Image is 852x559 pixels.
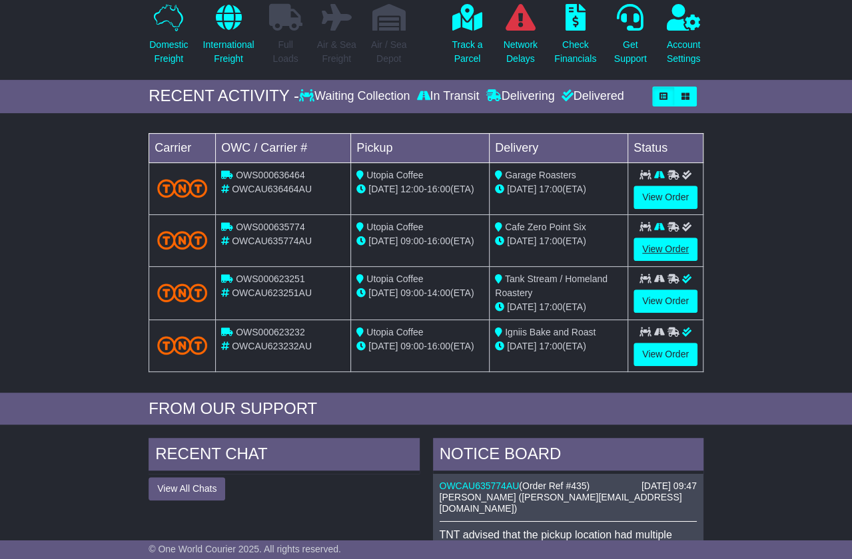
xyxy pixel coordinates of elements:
[504,38,538,66] p: Network Delays
[400,236,424,246] span: 09:00
[269,38,302,66] p: Full Loads
[232,287,312,298] span: OWCAU623251AU
[427,287,450,298] span: 14:00
[351,133,490,162] td: Pickup
[495,339,622,353] div: (ETA)
[157,179,207,197] img: TNT_Domestic.png
[507,301,536,312] span: [DATE]
[522,480,587,491] span: Order Ref #435
[371,38,407,66] p: Air / Sea Depot
[216,133,351,162] td: OWC / Carrier #
[236,222,305,232] span: OWS000635774
[149,438,419,474] div: RECENT CHAT
[400,287,424,298] span: 09:00
[539,236,562,246] span: 17:00
[203,38,254,66] p: International Freight
[451,3,483,73] a: Track aParcel
[667,38,701,66] p: Account Settings
[236,170,305,180] span: OWS000636464
[505,170,576,180] span: Garage Roasters
[413,89,482,104] div: In Transit
[203,3,255,73] a: InternationalFreight
[433,438,703,474] div: NOTICE BOARD
[157,336,207,354] img: TNT_Domestic.png
[356,339,484,353] div: - (ETA)
[634,289,697,313] a: View Order
[452,38,482,66] p: Track a Parcel
[149,477,225,500] button: View All Chats
[149,87,299,106] div: RECENT ACTIVITY -
[507,184,536,194] span: [DATE]
[366,327,423,337] span: Utopia Coffee
[628,133,703,162] td: Status
[427,236,450,246] span: 16:00
[149,38,188,66] p: Domestic Freight
[495,274,608,298] span: Tank Stream / Homeland Roastery
[149,3,189,73] a: DomesticFreight
[634,186,697,209] a: View Order
[490,133,628,162] td: Delivery
[368,341,398,351] span: [DATE]
[539,301,562,312] span: 17:00
[232,341,312,351] span: OWCAU623232AU
[495,300,622,314] div: (ETA)
[614,38,647,66] p: Get Support
[554,38,596,66] p: Check Financials
[666,3,701,73] a: AccountSettings
[539,184,562,194] span: 17:00
[368,236,398,246] span: [DATE]
[440,492,682,514] span: [PERSON_NAME] ([PERSON_NAME][EMAIL_ADDRESS][DOMAIN_NAME])
[232,236,312,246] span: OWCAU635774AU
[427,341,450,351] span: 16:00
[149,399,703,419] div: FROM OUR SUPPORT
[157,231,207,249] img: TNT_Domestic.png
[641,480,697,492] div: [DATE] 09:47
[356,182,484,196] div: - (ETA)
[149,544,341,554] span: © One World Courier 2025. All rights reserved.
[356,234,484,248] div: - (ETA)
[400,341,424,351] span: 09:00
[495,234,622,248] div: (ETA)
[366,222,423,232] span: Utopia Coffee
[368,184,398,194] span: [DATE]
[614,3,647,73] a: GetSupport
[366,274,423,284] span: Utopia Coffee
[149,133,216,162] td: Carrier
[558,89,624,104] div: Delivered
[356,286,484,300] div: - (ETA)
[554,3,597,73] a: CheckFinancials
[366,170,423,180] span: Utopia Coffee
[482,89,558,104] div: Delivering
[427,184,450,194] span: 16:00
[157,283,207,301] img: TNT_Domestic.png
[634,238,697,261] a: View Order
[232,184,312,194] span: OWCAU636464AU
[299,89,413,104] div: Waiting Collection
[400,184,424,194] span: 12:00
[440,480,520,491] a: OWCAU635774AU
[505,327,596,337] span: Igniis Bake and Roast
[539,341,562,351] span: 17:00
[503,3,538,73] a: NetworkDelays
[505,222,586,232] span: Cafe Zero Point Six
[317,38,356,66] p: Air & Sea Freight
[634,343,697,366] a: View Order
[368,287,398,298] span: [DATE]
[507,236,536,246] span: [DATE]
[495,182,622,196] div: (ETA)
[440,480,697,492] div: ( )
[236,327,305,337] span: OWS000623232
[236,274,305,284] span: OWS000623251
[507,341,536,351] span: [DATE]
